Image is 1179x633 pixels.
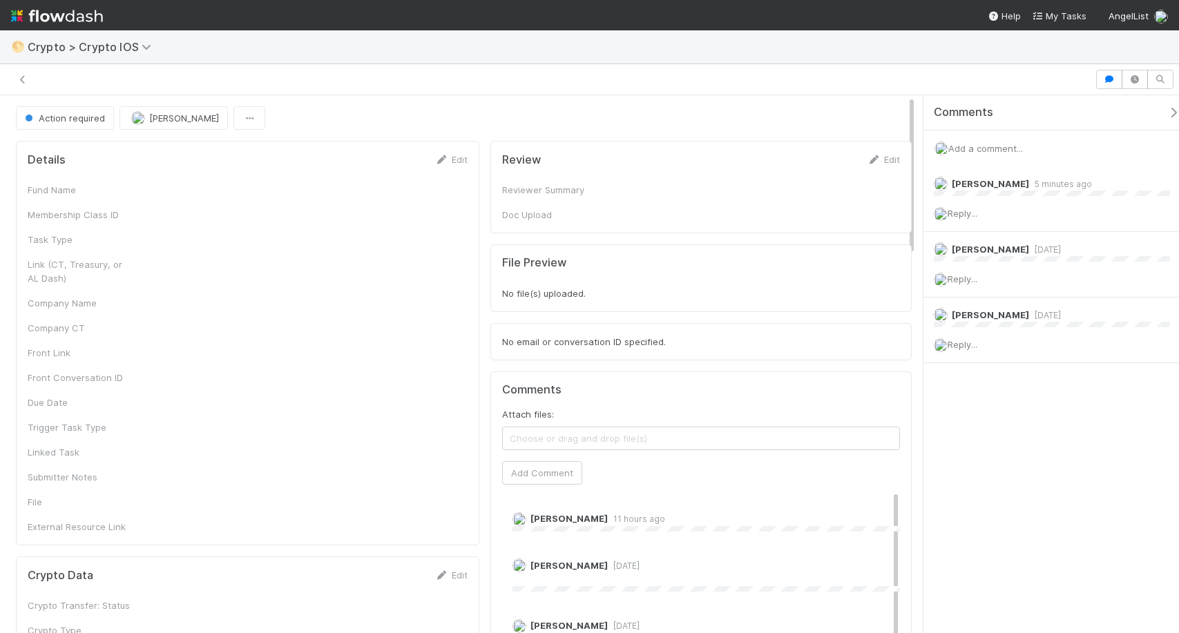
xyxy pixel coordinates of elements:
[28,420,131,434] div: Trigger Task Type
[948,208,977,219] span: Reply...
[1029,310,1061,320] span: [DATE]
[952,309,1029,320] span: [PERSON_NAME]
[28,520,131,534] div: External Resource Link
[503,427,899,449] span: Choose or drag and drop file(s)
[530,560,608,571] span: [PERSON_NAME]
[1109,10,1149,21] span: AngelList
[1029,244,1061,255] span: [DATE]
[934,177,948,191] img: avatar_d89a0a80-047e-40c9-bdc2-a2d44e645fd3.png
[435,569,468,581] a: Edit
[502,407,554,421] label: Attach files:
[28,257,131,285] div: Link (CT, Treasury, or AL Dash)
[28,208,131,222] div: Membership Class ID
[934,242,948,256] img: avatar_66854b90-094e-431f-b713-6ac88429a2b8.png
[28,296,131,310] div: Company Name
[502,208,606,222] div: Doc Upload
[530,620,608,631] span: [PERSON_NAME]
[948,143,1023,154] span: Add a comment...
[502,256,566,270] h5: File Preview
[502,183,606,197] div: Reviewer Summary
[608,514,665,524] span: 11 hours ago
[28,445,131,459] div: Linked Task
[28,371,131,384] div: Front Conversation ID
[934,308,948,322] img: avatar_66854b90-094e-431f-b713-6ac88429a2b8.png
[948,273,977,284] span: Reply...
[934,106,993,119] span: Comments
[934,273,948,286] img: avatar_66854b90-094e-431f-b713-6ac88429a2b8.png
[11,41,25,52] span: 🌕
[512,558,526,572] img: avatar_66854b90-094e-431f-b713-6ac88429a2b8.png
[988,9,1021,23] div: Help
[1154,10,1168,23] img: avatar_66854b90-094e-431f-b713-6ac88429a2b8.png
[608,621,640,631] span: [DATE]
[1029,179,1092,189] span: 5 minutes ago
[28,183,131,197] div: Fund Name
[28,598,131,612] div: Crypto Transfer: Status
[28,569,93,583] h5: Crypto Data
[28,321,131,335] div: Company CT
[1032,10,1086,21] span: My Tasks
[11,4,103,28] img: logo-inverted-e16ddd16eac7371096b0.svg
[28,396,131,409] div: Due Date
[502,461,582,485] button: Add Comment
[28,233,131,246] div: Task Type
[948,339,977,350] span: Reply...
[934,338,948,352] img: avatar_66854b90-094e-431f-b713-6ac88429a2b8.png
[435,154,468,165] a: Edit
[934,142,948,155] img: avatar_66854b90-094e-431f-b713-6ac88429a2b8.png
[952,178,1029,189] span: [PERSON_NAME]
[512,619,526,633] img: avatar_66854b90-094e-431f-b713-6ac88429a2b8.png
[28,153,66,167] h5: Details
[502,256,900,300] div: No file(s) uploaded.
[502,336,666,347] span: No email or conversation ID specified.
[952,244,1029,255] span: [PERSON_NAME]
[512,512,526,526] img: avatar_d89a0a80-047e-40c9-bdc2-a2d44e645fd3.png
[608,561,640,571] span: [DATE]
[502,383,900,397] h5: Comments
[530,513,608,524] span: [PERSON_NAME]
[28,470,131,484] div: Submitter Notes
[1032,9,1086,23] a: My Tasks
[28,40,158,54] span: Crypto > Crypto IOS
[28,346,131,360] div: Front Link
[502,153,541,167] h5: Review
[28,495,131,509] div: File
[934,207,948,221] img: avatar_66854b90-094e-431f-b713-6ac88429a2b8.png
[868,154,900,165] a: Edit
